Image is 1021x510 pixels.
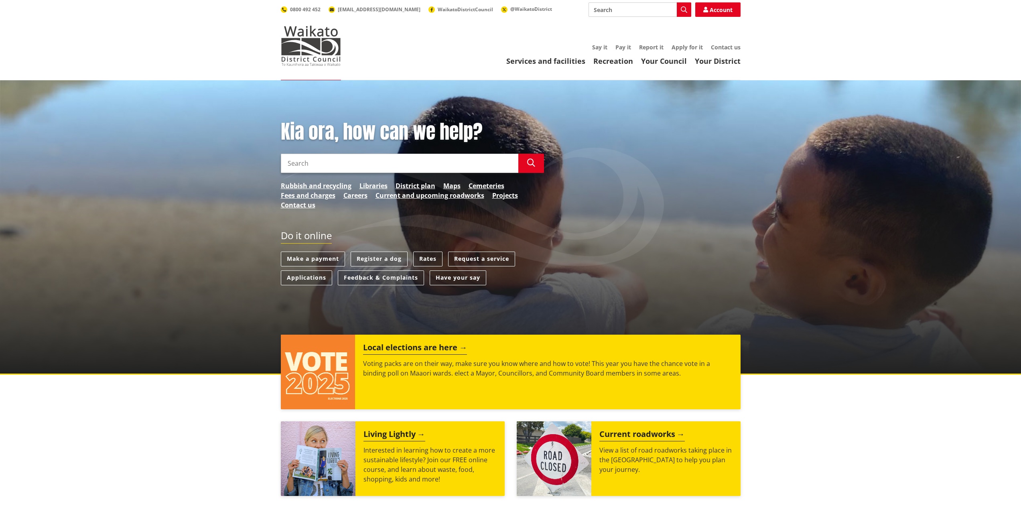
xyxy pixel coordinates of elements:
a: Register a dog [351,252,408,266]
a: Pay it [615,43,631,51]
span: @WaikatoDistrict [510,6,552,12]
h2: Current roadworks [599,429,685,441]
a: Make a payment [281,252,345,266]
a: Applications [281,270,332,285]
a: 0800 492 452 [281,6,321,13]
h1: Kia ora, how can we help? [281,120,544,144]
a: Feedback & Complaints [338,270,424,285]
img: Road closed sign [517,421,591,496]
span: WaikatoDistrictCouncil [438,6,493,13]
img: Mainstream Green Workshop Series [281,421,355,496]
a: District plan [396,181,435,191]
a: Contact us [281,200,315,210]
a: Apply for it [672,43,703,51]
a: Report it [639,43,664,51]
a: Your District [695,56,741,66]
img: Waikato District Council - Te Kaunihera aa Takiwaa o Waikato [281,26,341,66]
a: Current roadworks View a list of road roadworks taking place in the [GEOGRAPHIC_DATA] to help you... [517,421,741,496]
a: Your Council [641,56,687,66]
a: Maps [443,181,461,191]
p: Voting packs are on their way, make sure you know where and how to vote! This year you have the c... [363,359,732,378]
p: View a list of road roadworks taking place in the [GEOGRAPHIC_DATA] to help you plan your journey. [599,445,733,474]
a: Have your say [430,270,486,285]
a: Recreation [593,56,633,66]
span: [EMAIL_ADDRESS][DOMAIN_NAME] [338,6,420,13]
a: Services and facilities [506,56,585,66]
a: Current and upcoming roadworks [376,191,484,200]
a: Account [695,2,741,17]
a: Contact us [711,43,741,51]
a: Living Lightly Interested in learning how to create a more sustainable lifestyle? Join our FREE o... [281,421,505,496]
a: Say it [592,43,607,51]
p: Interested in learning how to create a more sustainable lifestyle? Join our FREE online course, a... [363,445,497,484]
h2: Local elections are here [363,343,467,355]
a: Libraries [359,181,388,191]
h2: Living Lightly [363,429,425,441]
h2: Do it online [281,230,332,244]
a: Careers [343,191,367,200]
a: @WaikatoDistrict [501,6,552,12]
a: WaikatoDistrictCouncil [428,6,493,13]
a: Fees and charges [281,191,335,200]
a: Cemeteries [469,181,504,191]
img: Vote 2025 [281,335,355,409]
a: Request a service [448,252,515,266]
a: Rubbish and recycling [281,181,351,191]
a: Rates [413,252,443,266]
span: 0800 492 452 [290,6,321,13]
a: Local elections are here Voting packs are on their way, make sure you know where and how to vote!... [281,335,741,409]
input: Search input [589,2,691,17]
input: Search input [281,154,518,173]
a: [EMAIL_ADDRESS][DOMAIN_NAME] [329,6,420,13]
a: Projects [492,191,518,200]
